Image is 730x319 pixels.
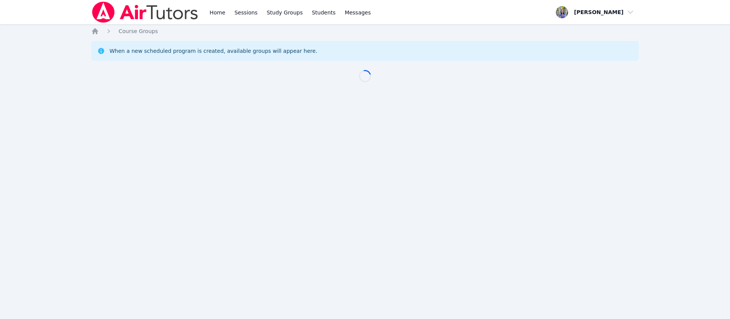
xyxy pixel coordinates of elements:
[109,47,317,55] div: When a new scheduled program is created, available groups will appear here.
[91,27,639,35] nav: Breadcrumb
[119,28,158,34] span: Course Groups
[91,2,199,23] img: Air Tutors
[345,9,371,16] span: Messages
[119,27,158,35] a: Course Groups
